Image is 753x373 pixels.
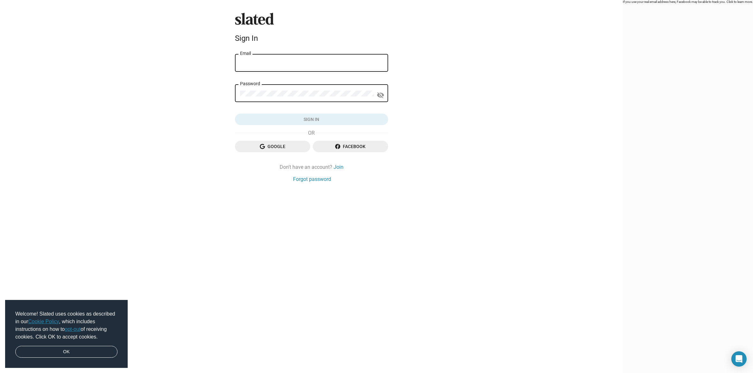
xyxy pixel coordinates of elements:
span: Facebook [318,141,383,152]
sl-branding: Sign In [235,13,388,45]
a: opt-out [65,326,81,332]
button: Facebook [313,141,388,152]
a: Cookie Policy [28,319,59,324]
div: cookieconsent [5,300,128,368]
a: Forgot password [293,176,331,183]
mat-icon: visibility_off [377,90,384,100]
span: Google [240,141,305,152]
a: Join [334,164,343,170]
span: Welcome! Slated uses cookies as described in our , which includes instructions on how to of recei... [15,310,117,341]
div: Open Intercom Messenger [731,351,747,367]
div: Don't have an account? [235,164,388,170]
div: Sign In [235,34,388,43]
button: Show password [374,89,387,101]
button: Google [235,141,310,152]
a: dismiss cookie message [15,346,117,358]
